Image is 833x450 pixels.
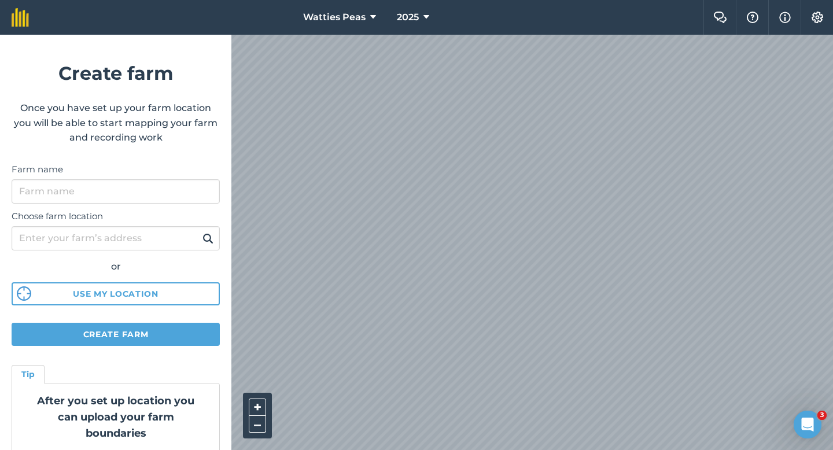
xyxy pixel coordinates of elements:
span: 3 [817,411,827,420]
span: 2025 [397,10,419,24]
input: Farm name [12,179,220,204]
h1: Create farm [12,58,220,88]
img: fieldmargin Logo [12,8,29,27]
p: Once you have set up your farm location you will be able to start mapping your farm and recording... [12,101,220,145]
img: svg+xml;base64,PHN2ZyB4bWxucz0iaHR0cDovL3d3dy53My5vcmcvMjAwMC9zdmciIHdpZHRoPSIxNyIgaGVpZ2h0PSIxNy... [779,10,791,24]
div: or [12,259,220,274]
button: – [249,416,266,433]
input: Enter your farm’s address [12,226,220,250]
img: Two speech bubbles overlapping with the left bubble in the forefront [713,12,727,23]
img: A question mark icon [746,12,760,23]
label: Choose farm location [12,209,220,223]
img: svg%3e [17,286,31,301]
h4: Tip [21,368,35,381]
iframe: Intercom live chat [794,411,821,438]
span: Watties Peas [303,10,366,24]
img: svg+xml;base64,PHN2ZyB4bWxucz0iaHR0cDovL3d3dy53My5vcmcvMjAwMC9zdmciIHdpZHRoPSIxOSIgaGVpZ2h0PSIyNC... [202,231,213,245]
strong: After you set up location you can upload your farm boundaries [37,394,194,440]
button: Create farm [12,323,220,346]
button: Use my location [12,282,220,305]
label: Farm name [12,163,220,176]
button: + [249,399,266,416]
img: A cog icon [810,12,824,23]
